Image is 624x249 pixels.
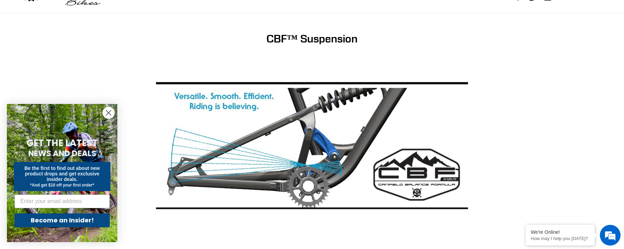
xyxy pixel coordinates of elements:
span: We're online! [40,78,95,148]
span: *And get $10 off your first order* [30,183,94,188]
div: We're Online! [531,229,589,235]
img: d_696896380_company_1647369064580_696896380 [22,35,39,52]
input: Enter your email address [14,194,110,208]
div: Navigation go back [8,38,18,48]
span: Be the first to find out about new product drops and get exclusive insider deals. [25,165,100,182]
button: Become an Insider! [14,213,110,227]
span: GET THE LATEST [27,137,98,149]
textarea: Type your message and hit 'Enter' [3,171,131,195]
span: NEWS AND DEALS [28,148,96,159]
p: How may I help you today? [531,236,589,241]
div: Minimize live chat window [113,3,130,20]
h1: CBF™ Suspension [156,32,468,45]
div: Chat with us now [46,39,126,48]
button: Close dialog [103,107,115,119]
